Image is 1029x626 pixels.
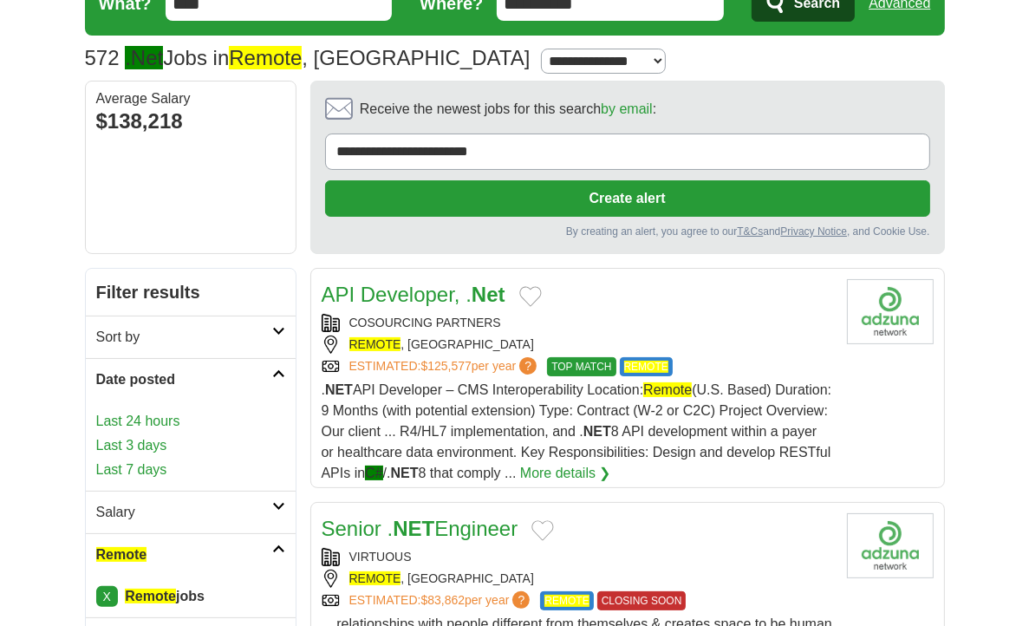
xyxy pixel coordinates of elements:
[512,591,530,609] span: ?
[472,283,505,306] strong: Net
[325,382,353,397] strong: NET
[322,570,833,588] div: , [GEOGRAPHIC_DATA]
[349,571,401,585] span: REMOTE
[96,460,285,480] a: Last 7 days
[322,314,833,332] div: COSOURCING PARTNERS
[737,225,763,238] a: T&Cs
[96,411,285,432] a: Last 24 hours
[519,357,537,375] span: ?
[544,595,589,607] span: REMOTE
[85,42,120,74] span: 572
[597,591,687,610] span: CLOSING SOON
[86,269,296,316] h2: Filter results
[420,359,471,373] span: $125,577
[86,316,296,358] a: Sort by
[349,591,534,610] a: ESTIMATED:$83,862per year?
[519,286,542,307] button: Add to favorite jobs
[349,357,541,376] a: ESTIMATED:$125,577per year?
[86,533,296,576] a: Remote
[847,513,934,578] img: Company logo
[322,382,832,480] span: . API Developer – CMS Interoperability Location: (U.S. Based) Duration: 9 Months (with potential ...
[86,491,296,533] a: Salary
[365,466,382,480] span: C#
[420,593,465,607] span: $83,862
[547,357,615,376] span: TOP MATCH
[325,224,930,239] div: By creating an alert, you agree to our and , and Cookie Use.
[391,466,419,480] strong: NET
[96,327,272,348] h2: Sort by
[322,517,518,540] a: Senior .NETEngineer
[322,548,833,566] div: VIRTUOUS
[360,99,656,120] span: Receive the newest jobs for this search :
[393,517,434,540] strong: NET
[322,336,833,354] div: , [GEOGRAPHIC_DATA]
[780,225,847,238] a: Privacy Notice
[96,502,272,523] h2: Salary
[125,589,205,603] strong: jobs
[96,369,272,390] h2: Date posted
[86,358,296,401] a: Date posted
[349,337,401,351] span: REMOTE
[643,382,692,397] span: Remote
[96,547,147,562] span: Remote
[125,46,163,69] span: .Net
[96,106,285,137] div: $138,218
[520,463,611,484] a: More details ❯
[96,435,285,456] a: Last 3 days
[85,46,531,69] h1: Jobs in , [GEOGRAPHIC_DATA]
[125,589,176,603] span: Remote
[531,520,554,541] button: Add to favorite jobs
[322,283,505,306] a: API Developer, .Net
[96,586,118,607] a: X
[229,46,302,69] span: Remote
[847,279,934,344] img: Company logo
[583,424,611,439] strong: NET
[96,92,285,106] div: Average Salary
[624,361,668,373] span: REMOTE
[601,101,653,116] a: by email
[325,180,930,217] button: Create alert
